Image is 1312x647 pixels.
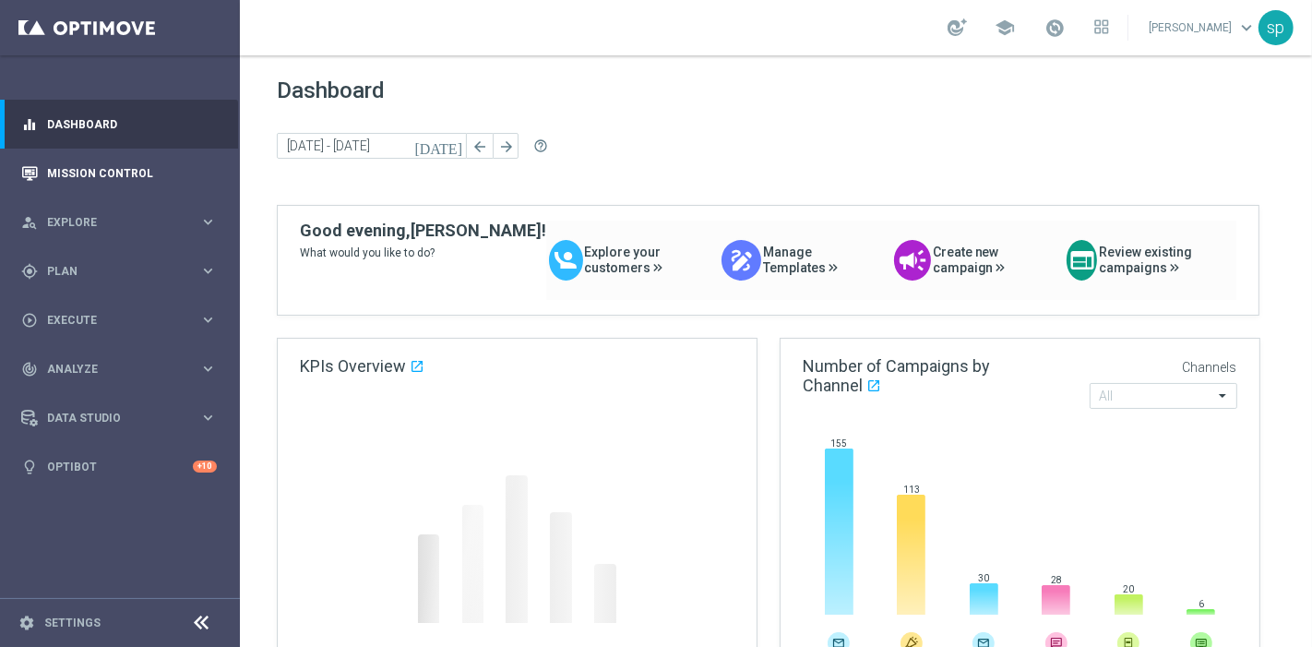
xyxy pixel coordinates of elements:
[20,460,218,474] button: lightbulb Optibot +10
[21,100,217,149] div: Dashboard
[47,149,217,198] a: Mission Control
[44,617,101,629] a: Settings
[21,442,217,491] div: Optibot
[47,100,217,149] a: Dashboard
[1258,10,1294,45] div: sp
[199,311,217,329] i: keyboard_arrow_right
[20,313,218,328] button: play_circle_outline Execute keyboard_arrow_right
[199,213,217,231] i: keyboard_arrow_right
[20,264,218,279] button: gps_fixed Plan keyboard_arrow_right
[20,117,218,132] button: equalizer Dashboard
[20,166,218,181] button: Mission Control
[21,361,199,377] div: Analyze
[21,116,38,133] i: equalizer
[47,266,199,277] span: Plan
[20,215,218,230] button: person_search Explore keyboard_arrow_right
[21,214,38,231] i: person_search
[199,360,217,377] i: keyboard_arrow_right
[1236,18,1257,38] span: keyboard_arrow_down
[21,263,38,280] i: gps_fixed
[1147,14,1258,42] a: [PERSON_NAME]keyboard_arrow_down
[21,312,38,329] i: play_circle_outline
[199,262,217,280] i: keyboard_arrow_right
[995,18,1015,38] span: school
[47,315,199,326] span: Execute
[20,411,218,425] button: Data Studio keyboard_arrow_right
[47,442,193,491] a: Optibot
[18,615,35,631] i: settings
[21,149,217,198] div: Mission Control
[199,409,217,426] i: keyboard_arrow_right
[21,312,199,329] div: Execute
[21,459,38,475] i: lightbulb
[21,410,199,426] div: Data Studio
[21,361,38,377] i: track_changes
[47,217,199,228] span: Explore
[21,263,199,280] div: Plan
[47,364,199,375] span: Analyze
[193,461,217,473] div: +10
[21,214,199,231] div: Explore
[20,362,218,377] button: track_changes Analyze keyboard_arrow_right
[47,413,199,424] span: Data Studio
